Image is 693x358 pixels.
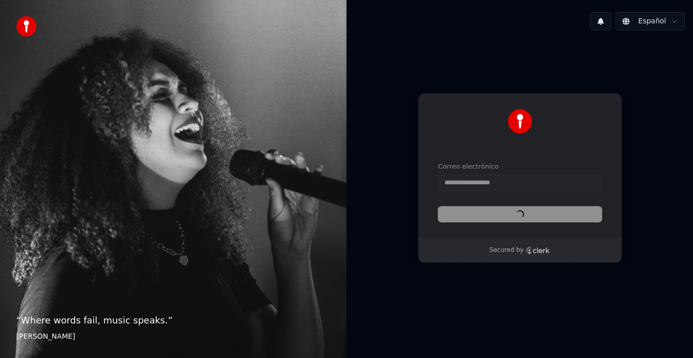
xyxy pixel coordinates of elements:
[16,332,330,342] footer: [PERSON_NAME]
[490,246,524,254] p: Secured by
[16,16,37,37] img: youka
[16,313,330,328] p: “ Where words fail, music speaks. ”
[508,109,532,134] img: Youka
[526,247,550,254] a: Clerk logo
